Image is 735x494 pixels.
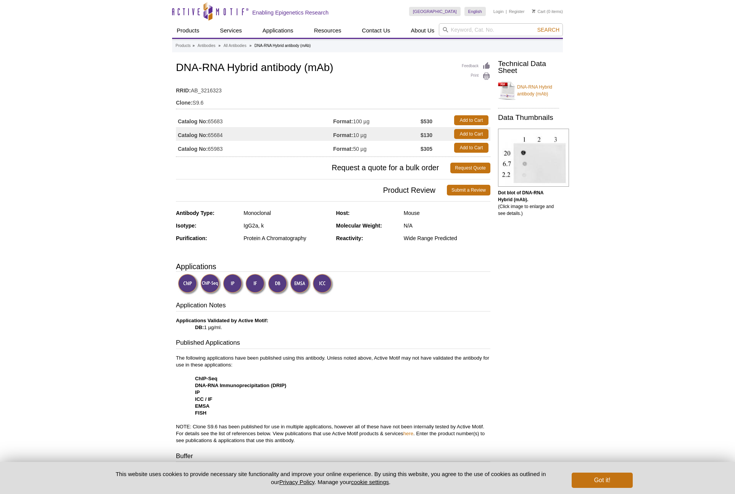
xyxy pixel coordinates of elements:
[176,338,490,349] h3: Published Applications
[279,479,314,485] a: Privacy Policy
[243,222,330,229] div: IgG2a, k
[290,274,311,295] img: Electrophoretic Mobility Shift Assay Validated
[404,210,490,216] div: Mouse
[333,141,421,155] td: 50 µg
[498,129,569,187] img: DNA-RNA Hybrid (mAb) tested by dot blot analysis.
[176,301,490,312] h3: Application Notes
[333,127,421,141] td: 10 µg
[268,274,289,295] img: Dot Blot Validated
[176,318,268,323] b: Applications Validated by Active Motif:
[532,9,545,14] a: Cart
[176,261,490,272] h3: Applications
[195,389,200,395] strong: IP
[447,185,490,195] a: Submit a Review
[178,132,208,139] strong: Catalog No:
[333,145,353,152] strong: Format:
[176,223,197,229] strong: Isotype:
[333,132,353,139] strong: Format:
[178,118,208,125] strong: Catalog No:
[176,99,193,106] strong: Clone:
[176,317,490,331] p: 1 µg/ml.
[178,274,199,295] img: ChIP Validated
[498,114,559,121] h2: Data Thumbnails
[195,376,218,381] strong: ChIP-Seq
[245,274,266,295] img: Immunofluorescence Validated
[176,127,333,141] td: 65684
[532,7,563,16] li: (0 items)
[454,143,488,153] a: Add to Cart
[313,274,334,295] img: Immunocytochemistry Validated
[493,9,504,14] a: Login
[454,115,488,125] a: Add to Cart
[243,235,330,242] div: Protein A Chromatography
[224,42,247,49] a: All Antibodies
[198,42,216,49] a: Antibodies
[176,355,490,444] p: The following applications have been published using this antibody. Unless noted above, Active Mo...
[176,235,207,241] strong: Purification:
[336,223,382,229] strong: Molecular Weight:
[258,23,298,38] a: Applications
[195,410,206,416] strong: FISH
[421,132,432,139] strong: $130
[421,145,432,152] strong: $305
[464,7,486,16] a: English
[454,129,488,139] a: Add to Cart
[498,60,559,74] h2: Technical Data Sheet
[462,72,490,81] a: Print
[535,26,562,33] button: Search
[498,189,559,217] p: (Click image to enlarge and see details.)
[176,185,447,195] span: Product Review
[195,324,204,330] strong: DB:
[218,44,221,48] li: »
[403,431,413,436] a: here
[195,403,210,409] strong: EMSA
[309,23,346,38] a: Resources
[572,473,633,488] button: Got it!
[333,113,421,127] td: 100 µg
[176,141,333,155] td: 65983
[404,235,490,242] div: Wide Range Predicted
[195,383,286,388] strong: DNA-RNA Immunoprecipitation (DRIP)
[176,62,490,75] h1: DNA-RNA Hybrid antibody (mAb)
[215,23,247,38] a: Services
[176,95,490,107] td: S9.6
[351,479,389,485] button: cookie settings
[506,7,507,16] li: |
[178,145,208,152] strong: Catalog No:
[462,62,490,70] a: Feedback
[498,79,559,102] a: DNA-RNA Hybrid antibody (mAb)
[509,9,524,14] a: Register
[532,9,535,13] img: Your Cart
[498,190,543,202] b: Dot blot of DNA-RNA Hybrid (mAb).
[357,23,395,38] a: Contact Us
[176,452,490,462] h3: Buffer
[102,470,559,486] p: This website uses cookies to provide necessary site functionality and improve your online experie...
[537,27,559,33] span: Search
[176,42,190,49] a: Products
[200,274,221,295] img: ChIP-Seq Validated
[243,210,330,216] div: Monoclonal
[336,210,350,216] strong: Host:
[192,44,195,48] li: »
[176,87,191,94] strong: RRID:
[336,235,363,241] strong: Reactivity:
[439,23,563,36] input: Keyword, Cat. No.
[450,163,490,173] a: Request Quote
[176,210,214,216] strong: Antibody Type:
[223,274,244,295] img: Immunoprecipitation Validated
[409,7,461,16] a: [GEOGRAPHIC_DATA]
[176,113,333,127] td: 65683
[252,9,329,16] h2: Enabling Epigenetics Research
[333,118,353,125] strong: Format:
[172,23,204,38] a: Products
[176,82,490,95] td: AB_3216323
[406,23,439,38] a: About Us
[255,44,311,48] li: DNA-RNA Hybrid antibody (mAb)
[195,396,212,402] strong: ICC / IF
[249,44,251,48] li: »
[421,118,432,125] strong: $530
[404,222,490,229] div: N/A
[176,163,450,173] span: Request a quote for a bulk order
